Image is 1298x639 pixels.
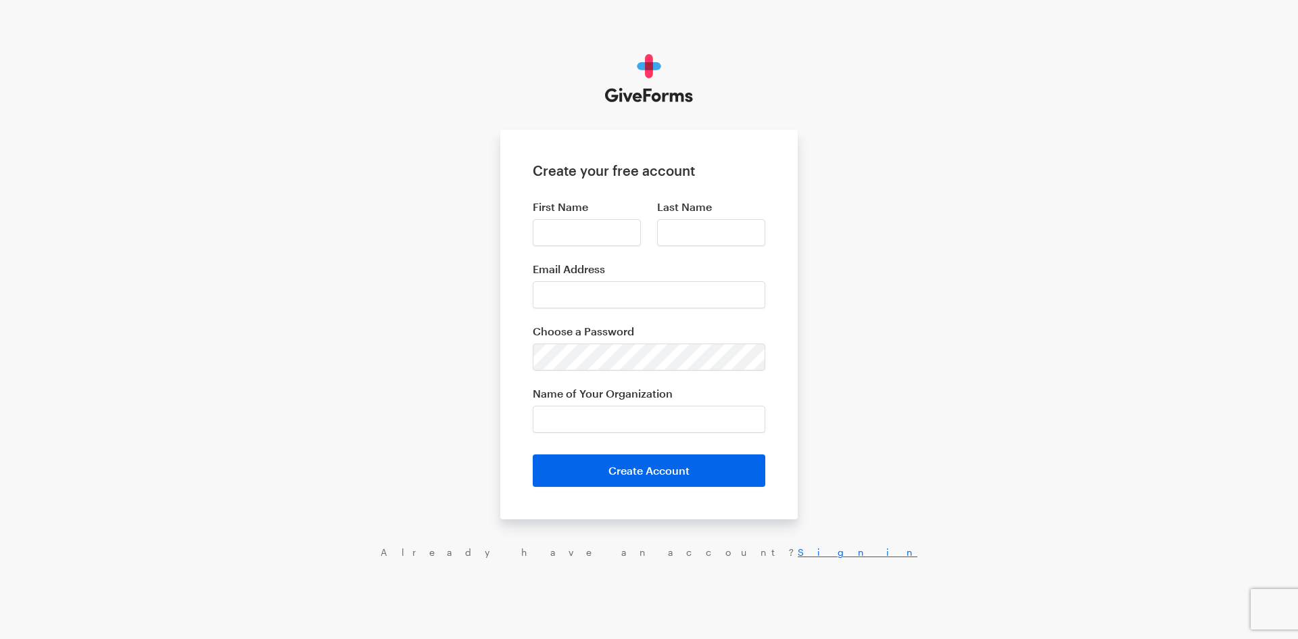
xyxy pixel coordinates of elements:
img: GiveForms [605,54,694,103]
label: Last Name [657,200,765,214]
button: Create Account [533,454,765,487]
label: Email Address [533,262,765,276]
div: Already have an account? [14,546,1284,559]
a: Sign in [798,546,917,558]
h1: Create your free account [533,162,765,179]
label: Choose a Password [533,325,765,338]
label: First Name [533,200,641,214]
label: Name of Your Organization [533,387,765,400]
